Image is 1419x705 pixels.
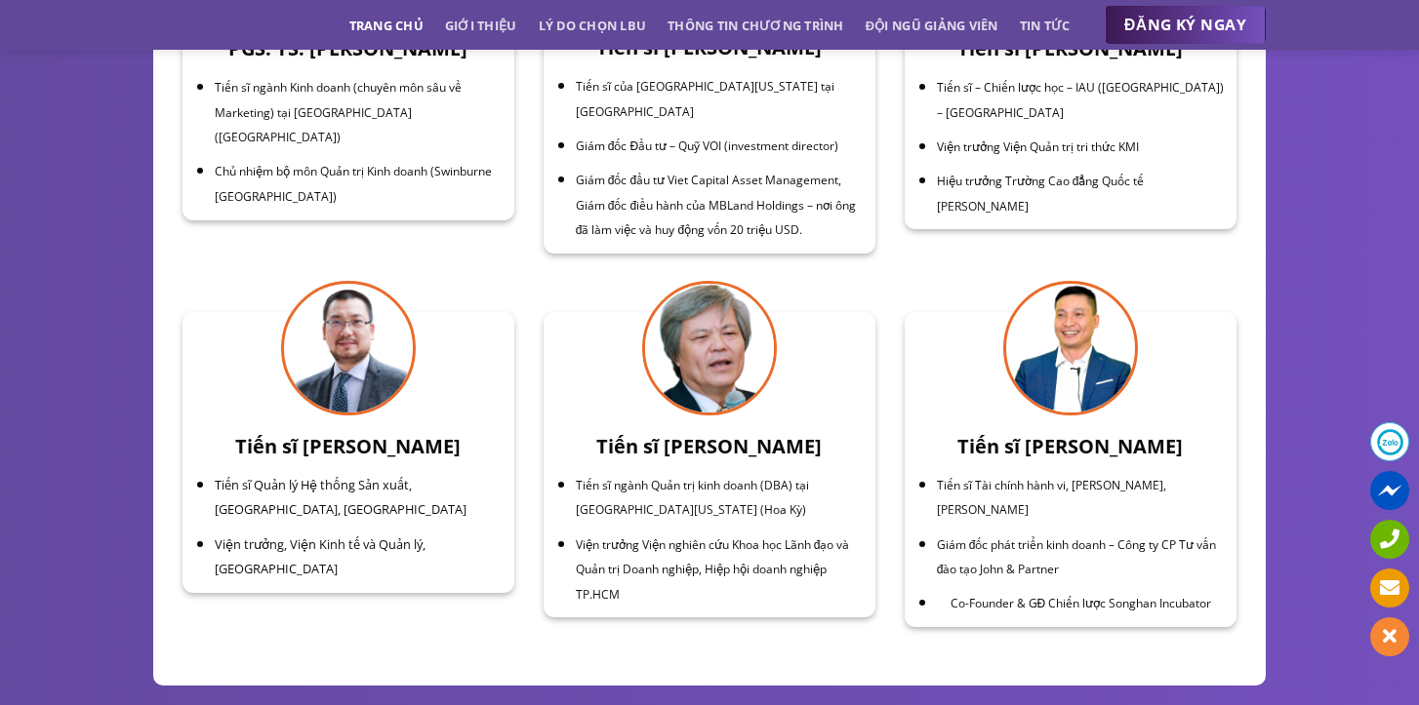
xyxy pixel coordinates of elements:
[576,536,850,603] span: Viện trưởng Viện nghiên cứu Khoa học Lãnh đạo và Quản trị Doanh nghiệp, Hiệp hội doanh nghiệp TP.HCM
[445,8,517,43] a: Giới thiệu
[937,138,1139,155] span: Viện trưởng Viện Quản trị tri thức KMI
[555,431,864,462] h3: Tiến sĩ [PERSON_NAME]
[194,431,503,462] h3: Tiến sĩ [PERSON_NAME]
[1105,6,1266,45] a: ĐĂNG KÝ NGAY
[937,173,1145,215] span: Hiệu trưởng Trường Cao đẳng Quốc tế [PERSON_NAME]
[215,79,462,145] span: Tiến sĩ ngành Kinh doanh (chuyên môn sâu về Marketing) tại [GEOGRAPHIC_DATA] ([GEOGRAPHIC_DATA])
[937,477,1166,519] span: Tiến sĩ Tài chính hành vi, [PERSON_NAME], [PERSON_NAME]
[215,476,466,519] span: Tiến sĩ Quản lý Hệ thống Sản xuất, [GEOGRAPHIC_DATA], [GEOGRAPHIC_DATA]
[668,8,844,43] a: Thông tin chương trình
[576,137,838,154] span: Giám đốc Đầu tư – Quỹ VOI (investment director)
[916,431,1225,462] h3: Tiến sĩ [PERSON_NAME]
[951,595,1212,611] span: Co-Founder & GĐ Chiến lược Songhan Incubator
[1020,8,1071,43] a: Tin tức
[866,8,998,43] a: Đội ngũ giảng viên
[215,163,492,205] span: Chủ nhiệm bộ môn Quản trị Kinh doanh (Swinburne [GEOGRAPHIC_DATA])
[539,8,647,43] a: Lý do chọn LBU
[349,8,424,43] a: Trang chủ
[576,477,809,519] span: Tiến sĩ ngành Quản trị kinh doanh (DBA) tại [GEOGRAPHIC_DATA][US_STATE] (Hoa Kỳ)
[957,35,1183,61] span: Tiến sĩ [PERSON_NAME]
[576,172,856,238] span: Giám đốc đầu tư Viet Capital Asset Management, Giám đốc điều hành của MBLand Holdings – nơi ông đ...
[576,78,834,120] span: Tiến sĩ của [GEOGRAPHIC_DATA][US_STATE] tại [GEOGRAPHIC_DATA]
[937,536,1217,578] span: Giám đốc phát triển kinh doanh – Công ty CP Tư vấn đào tạo John & Partner
[1124,13,1246,37] span: ĐĂNG KÝ NGAY
[596,33,822,60] span: Tiến sĩ [PERSON_NAME]
[937,79,1224,121] span: Tiến sĩ – Chiến lược học – IAU ([GEOGRAPHIC_DATA]) – [GEOGRAPHIC_DATA]
[215,535,426,578] span: Viện trưởng, Viện Kinh tế và Quản lý, [GEOGRAPHIC_DATA]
